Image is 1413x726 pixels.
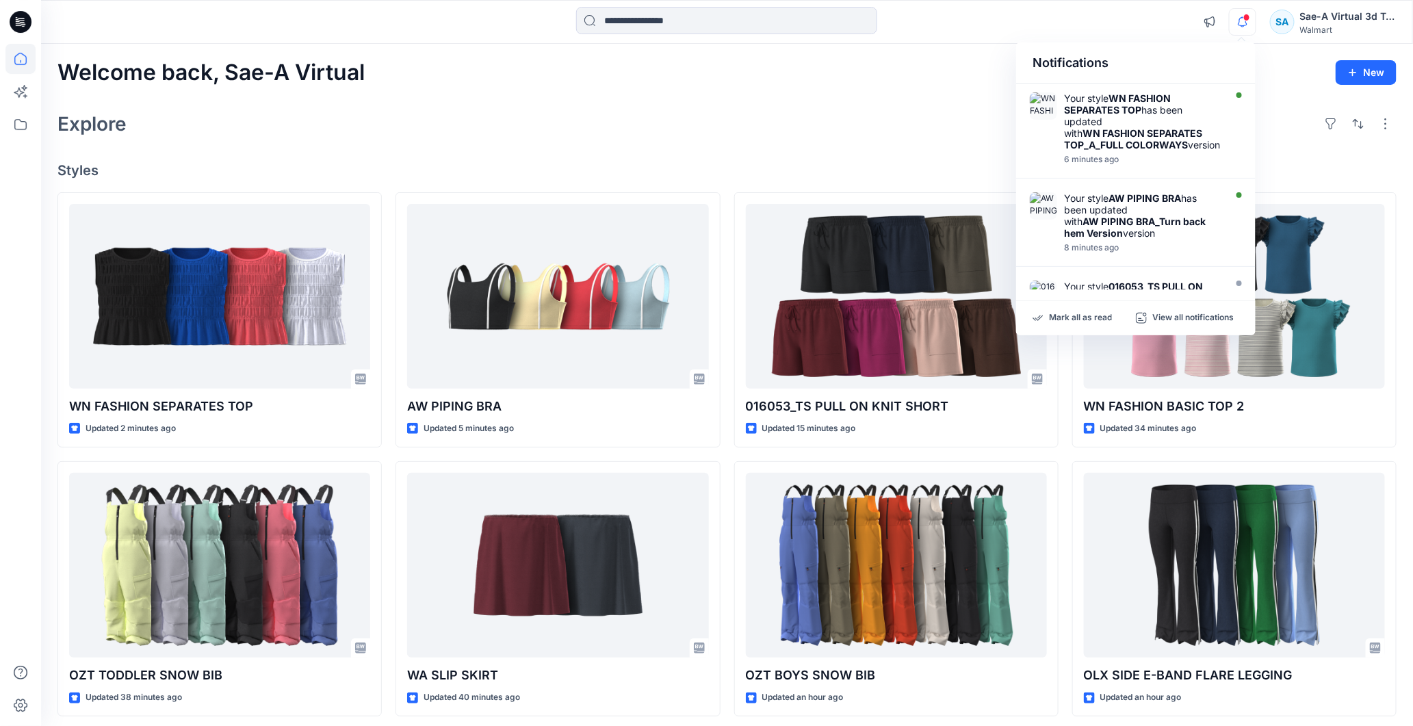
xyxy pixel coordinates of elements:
strong: 016053_TS PULL ON KNIT SHORT [1064,281,1203,304]
a: AW PIPING BRA [407,204,708,389]
a: OZT TODDLER SNOW BIB [69,473,370,658]
h2: Explore [57,113,127,135]
div: Sae-A Virtual 3d Team [1300,8,1396,25]
p: OZT BOYS SNOW BIB [746,666,1047,685]
strong: AW PIPING BRA_Turn back hem Version [1064,216,1206,239]
p: Updated an hour ago [762,690,844,705]
a: WA SLIP SKIRT [407,473,708,658]
p: Updated an hour ago [1100,690,1182,705]
div: Thursday, September 18, 2025 03:49 [1064,243,1221,252]
p: Updated 40 minutes ago [424,690,520,705]
div: Thursday, September 18, 2025 03:51 [1064,155,1221,164]
p: Updated 34 minutes ago [1100,422,1197,436]
a: 016053_TS PULL ON KNIT SHORT [746,204,1047,389]
p: Updated 38 minutes ago [86,690,182,705]
button: New [1336,60,1397,85]
p: WN FASHION SEPARATES TOP [69,397,370,416]
img: AW PIPING BRA_Turn back hem Version [1030,192,1057,220]
p: Updated 2 minutes ago [86,422,176,436]
div: Your style has been updated with version [1064,192,1221,239]
h2: Welcome back, Sae-A Virtual [57,60,365,86]
p: OZT TODDLER SNOW BIB [69,666,370,685]
strong: AW PIPING BRA [1109,192,1181,204]
img: WN FASHION SEPARATES TOP_A_FULL COLORWAYS [1030,92,1057,120]
strong: WN FASHION SEPARATES TOP [1064,92,1171,116]
a: OZT BOYS SNOW BIB [746,473,1047,658]
p: View all notifications [1152,312,1234,324]
p: AW PIPING BRA [407,397,708,416]
p: Updated 15 minutes ago [762,422,856,436]
a: OLX SIDE E-BAND FLARE LEGGING [1084,473,1385,658]
p: OLX SIDE E-BAND FLARE LEGGING [1084,666,1385,685]
p: Mark all as read [1049,312,1112,324]
div: Your style has been updated with version [1064,281,1221,327]
div: Your style has been updated with version [1064,92,1221,151]
p: 016053_TS PULL ON KNIT SHORT [746,397,1047,416]
img: 016053_REV2_Pocket height changed [1030,281,1057,308]
p: Updated 5 minutes ago [424,422,514,436]
div: Walmart [1300,25,1396,35]
a: WN FASHION SEPARATES TOP [69,204,370,389]
h4: Styles [57,162,1397,179]
div: SA [1270,10,1295,34]
p: WA SLIP SKIRT [407,666,708,685]
p: WN FASHION BASIC TOP 2 [1084,397,1385,416]
div: Notifications [1016,42,1256,84]
strong: WN FASHION SEPARATES TOP_A_FULL COLORWAYS [1064,127,1202,151]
